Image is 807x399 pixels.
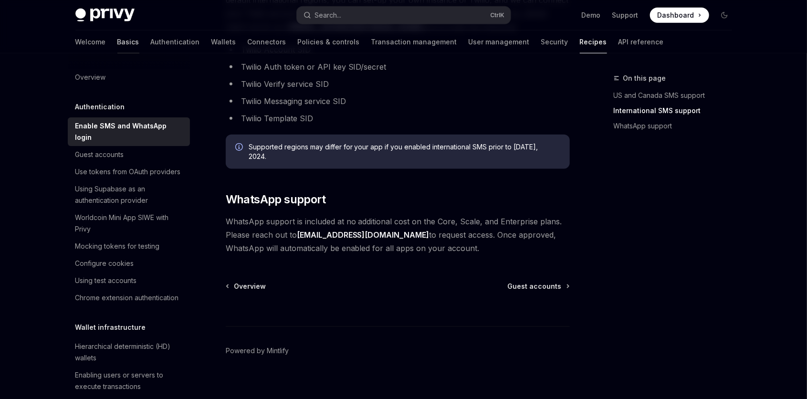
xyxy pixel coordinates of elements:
div: Mocking tokens for testing [75,241,160,252]
button: Toggle dark mode [717,8,732,23]
a: Use tokens from OAuth providers [68,163,190,180]
a: User management [469,31,530,53]
div: Enabling users or servers to execute transactions [75,369,184,392]
a: Overview [227,282,266,291]
span: Overview [234,282,266,291]
span: Supported regions may differ for your app if you enabled international SMS prior to [DATE], 2024. [249,142,560,161]
span: WhatsApp support is included at no additional cost on the Core, Scale, and Enterprise plans. Plea... [226,215,570,255]
a: Enable SMS and WhatsApp login [68,117,190,146]
a: Enabling users or servers to execute transactions [68,367,190,395]
a: API reference [618,31,664,53]
a: Policies & controls [298,31,360,53]
span: On this page [623,73,666,84]
a: Transaction management [371,31,457,53]
div: Hierarchical deterministic (HD) wallets [75,341,184,364]
li: Twilio Verify service SID [226,77,570,91]
a: Recipes [580,31,607,53]
a: Using Supabase as an authentication provider [68,180,190,209]
a: Hierarchical deterministic (HD) wallets [68,338,190,367]
div: Using Supabase as an authentication provider [75,183,184,206]
a: Powered by Mintlify [226,346,289,356]
li: Twilio Messaging service SID [226,94,570,108]
div: Overview [75,72,106,83]
a: International SMS support [614,103,740,118]
a: Connectors [248,31,286,53]
li: Twilio Auth token or API key SID/secret [226,60,570,73]
a: US and Canada SMS support [614,88,740,103]
a: Demo [582,10,601,20]
a: Authentication [151,31,200,53]
div: Enable SMS and WhatsApp login [75,120,184,143]
h5: Wallet infrastructure [75,322,146,333]
a: Chrome extension authentication [68,289,190,306]
span: Ctrl K [491,11,505,19]
a: Worldcoin Mini App SIWE with Privy [68,209,190,238]
a: Support [612,10,639,20]
h5: Authentication [75,101,125,113]
li: Twilio Template SID [226,112,570,125]
span: WhatsApp support [226,192,325,207]
a: Basics [117,31,139,53]
div: Use tokens from OAuth providers [75,166,181,178]
a: Guest accounts [508,282,569,291]
span: Dashboard [658,10,694,20]
div: Guest accounts [75,149,124,160]
a: Using test accounts [68,272,190,289]
a: WhatsApp support [614,118,740,134]
a: Dashboard [650,8,709,23]
div: Search... [315,10,342,21]
a: Wallets [211,31,236,53]
div: Using test accounts [75,275,137,286]
span: Guest accounts [508,282,562,291]
a: Welcome [75,31,106,53]
a: Security [541,31,568,53]
div: Chrome extension authentication [75,292,179,304]
img: dark logo [75,9,135,22]
a: Overview [68,69,190,86]
svg: Info [235,143,245,153]
button: Search...CtrlK [297,7,511,24]
div: Configure cookies [75,258,134,269]
a: Guest accounts [68,146,190,163]
a: Configure cookies [68,255,190,272]
a: [EMAIL_ADDRESS][DOMAIN_NAME] [297,230,430,240]
div: Worldcoin Mini App SIWE with Privy [75,212,184,235]
a: Mocking tokens for testing [68,238,190,255]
